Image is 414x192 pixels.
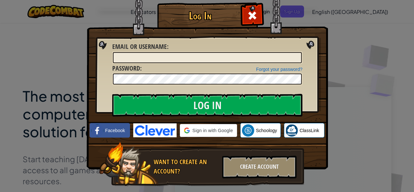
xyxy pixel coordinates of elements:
img: clever-logo-blue.png [133,123,177,137]
img: facebook_small.png [91,124,103,137]
div: Sign in with Google [180,124,237,137]
img: classlink-logo-small.png [286,124,298,137]
span: Email or Username [112,42,167,51]
span: Schoology [256,127,277,134]
label: : [112,42,169,51]
span: Password [112,64,140,73]
label: : [112,64,142,73]
span: ClassLink [300,127,319,134]
h1: Log In [159,10,241,21]
span: Sign in with Google [192,127,233,134]
div: Want to create an account? [154,157,218,176]
img: schoology.png [242,124,254,137]
a: Forgot your password? [256,67,302,72]
input: Log In [112,94,302,117]
span: Facebook [105,127,125,134]
div: Create Account [222,156,297,178]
